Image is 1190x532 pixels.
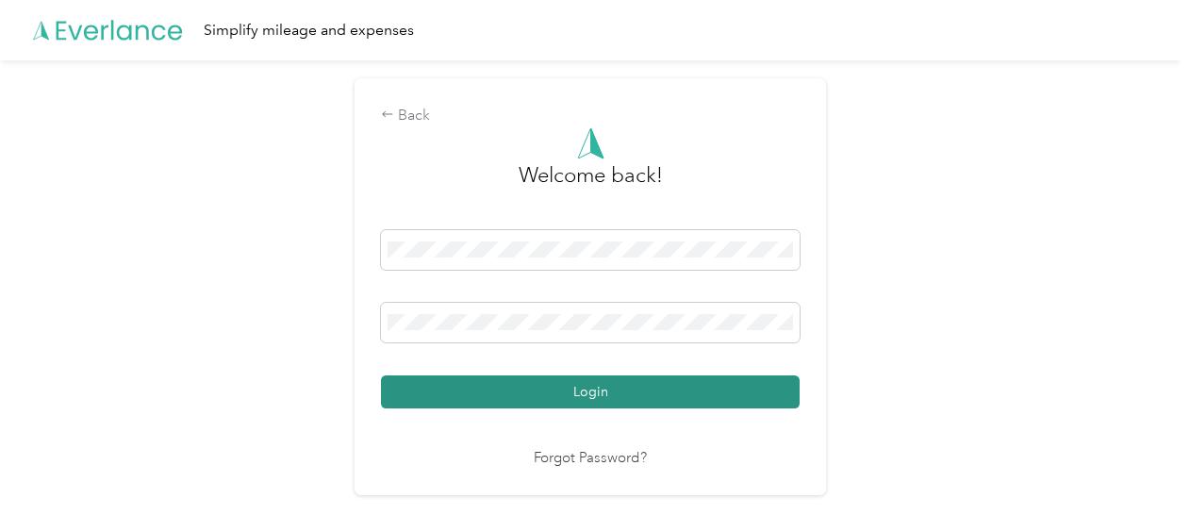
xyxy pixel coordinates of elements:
div: Simplify mileage and expenses [204,19,414,42]
div: Back [381,105,800,127]
iframe: Everlance-gr Chat Button Frame [1084,426,1190,532]
h3: greeting [519,159,663,210]
a: Forgot Password? [534,448,647,470]
button: Login [381,375,800,408]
